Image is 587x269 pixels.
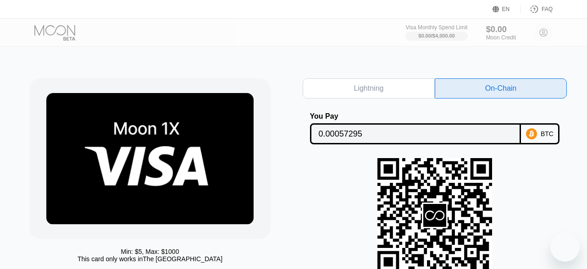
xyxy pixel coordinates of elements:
div: On-Chain [485,84,516,93]
div: Visa Monthly Spend Limit [405,24,467,31]
div: This card only works in The [GEOGRAPHIC_DATA] [78,255,222,263]
div: $0.00 / $4,000.00 [418,33,455,38]
div: You PayBTC [303,112,567,144]
div: EN [502,6,510,12]
div: BTC [541,130,554,137]
div: Visa Monthly Spend Limit$0.00/$4,000.00 [405,24,467,41]
div: On-Chain [435,78,567,99]
div: Min: $ 5 , Max: $ 1000 [121,248,179,255]
div: Lightning [303,78,435,99]
iframe: Button to launch messaging window [550,232,580,262]
div: Lightning [354,84,384,93]
div: FAQ [521,5,553,14]
div: FAQ [542,6,553,12]
div: EN [493,5,521,14]
div: You Pay [310,112,521,121]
